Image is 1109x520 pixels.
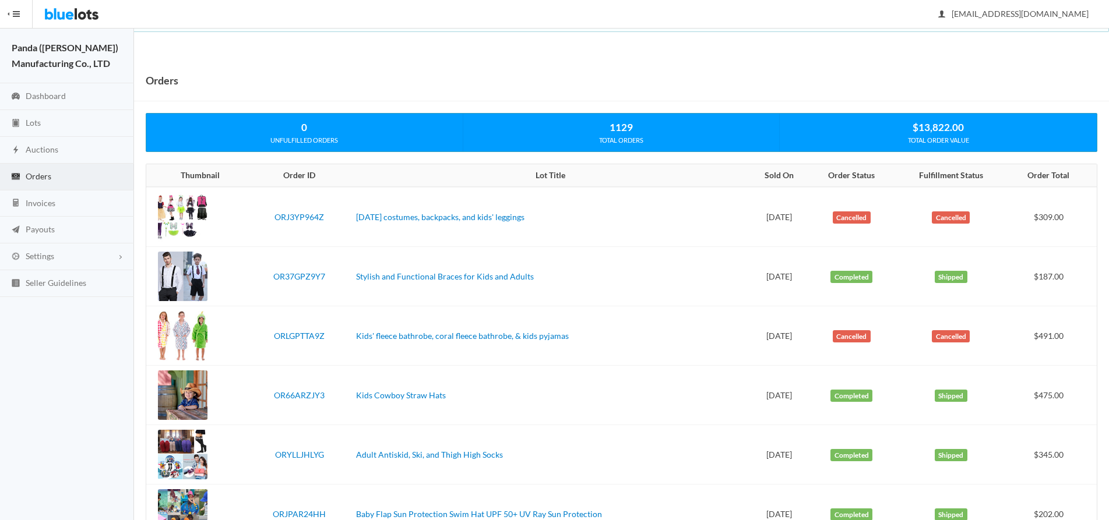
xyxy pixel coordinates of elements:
[356,212,524,222] a: [DATE] costumes, backpacks, and kids' leggings
[26,224,55,234] span: Payouts
[274,212,324,222] a: ORJ3YP964Z
[10,172,22,183] ion-icon: cash
[833,330,871,343] label: Cancelled
[146,72,178,89] h1: Orders
[833,211,871,224] label: Cancelled
[1007,247,1097,306] td: $187.00
[1007,366,1097,425] td: $475.00
[1007,306,1097,366] td: $491.00
[808,164,894,188] th: Order Status
[935,390,967,402] label: Shipped
[749,187,808,247] td: [DATE]
[749,306,808,366] td: [DATE]
[146,164,248,188] th: Thumbnail
[356,331,569,341] a: Kids' fleece bathrobe, coral fleece bathrobe, & kids pyjamas
[26,144,58,154] span: Auctions
[935,271,967,284] label: Shipped
[301,121,307,133] strong: 0
[830,390,872,402] label: Completed
[749,164,808,188] th: Sold On
[1007,187,1097,247] td: $309.00
[26,118,41,128] span: Lots
[26,278,86,288] span: Seller Guidelines
[610,121,633,133] strong: 1129
[356,450,503,459] a: Adult Antiskid, Ski, and Thigh High Socks
[749,425,808,484] td: [DATE]
[273,509,326,519] a: ORJPAR24HH
[356,509,602,519] a: Baby Flap Sun Protection Swim Hat UPF 50+ UV Ray Sun Protection
[10,145,22,156] ion-icon: flash
[895,164,1008,188] th: Fulfillment Status
[356,390,446,400] a: Kids Cowboy Straw Hats
[10,278,22,289] ion-icon: list box
[12,42,118,69] strong: Panda ([PERSON_NAME]) Manufacturing Co., LTD
[26,91,66,101] span: Dashboard
[913,121,964,133] strong: $13,822.00
[146,135,463,146] div: UNFULFILLED ORDERS
[932,211,970,224] label: Cancelled
[463,135,780,146] div: TOTAL ORDERS
[248,164,351,188] th: Order ID
[939,9,1089,19] span: [EMAIL_ADDRESS][DOMAIN_NAME]
[935,449,967,462] label: Shipped
[10,91,22,102] ion-icon: speedometer
[749,366,808,425] td: [DATE]
[275,450,324,459] a: ORYLLJHLYG
[936,9,948,20] ion-icon: person
[10,225,22,236] ion-icon: paper plane
[830,449,872,462] label: Completed
[780,135,1097,146] div: TOTAL ORDER VALUE
[26,171,51,181] span: Orders
[1007,164,1097,188] th: Order Total
[351,164,749,188] th: Lot Title
[830,271,872,284] label: Completed
[10,118,22,129] ion-icon: clipboard
[10,252,22,263] ion-icon: cog
[10,198,22,209] ion-icon: calculator
[26,198,55,208] span: Invoices
[274,331,325,341] a: ORLGPTTA9Z
[1007,425,1097,484] td: $345.00
[749,247,808,306] td: [DATE]
[274,390,325,400] a: OR66ARZJY3
[26,251,54,261] span: Settings
[932,330,970,343] label: Cancelled
[273,271,325,281] a: OR37GPZ9Y7
[356,271,534,281] a: Stylish and Functional Braces for Kids and Adults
